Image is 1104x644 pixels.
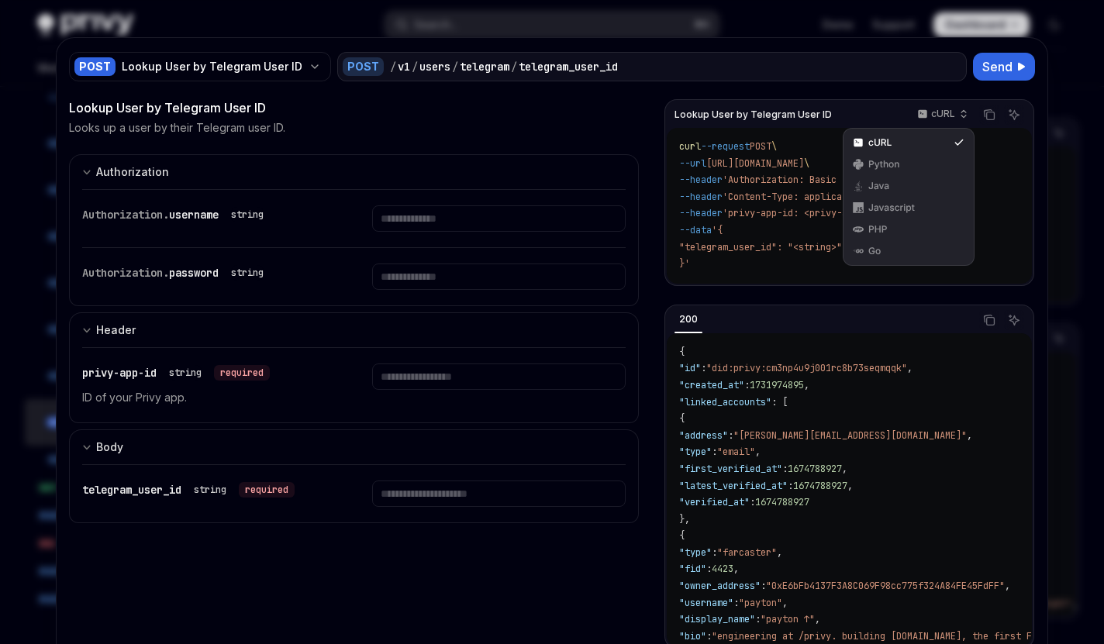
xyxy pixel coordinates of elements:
span: , [1005,580,1010,592]
div: Go [868,245,949,257]
span: "created_at" [679,379,744,391]
button: Ask AI [1004,310,1024,330]
input: Enter telegram_user_id [372,480,625,507]
span: "latest_verified_at" [679,480,788,492]
p: Looks up a user by their Telegram user ID. [69,120,285,136]
span: telegram_user_id [82,483,181,497]
span: , [782,597,788,609]
span: , [907,362,913,374]
div: / [390,59,396,74]
span: Authorization. [82,208,169,222]
span: : [706,630,712,642]
input: Enter username [372,205,625,232]
span: "farcaster" [717,546,777,559]
span: 4423 [712,563,733,575]
div: Body [96,438,123,456]
span: , [755,446,761,458]
button: Expand input section [69,312,639,347]
div: cURL [868,136,949,149]
span: , [967,429,972,442]
span: "payton" [739,597,782,609]
span: "linked_accounts" [679,396,771,408]
span: }' [679,257,690,270]
div: Authorization.password [82,263,270,282]
div: required [239,482,295,498]
span: Authorization. [82,266,169,280]
span: , [815,613,820,625]
span: --header [679,174,723,186]
span: : [755,613,761,625]
div: privy-app-id [82,363,270,382]
div: POST [343,57,384,76]
span: : [701,362,706,374]
div: POST [74,57,116,76]
span: "telegram_user_id": "<string>" [679,241,842,253]
span: "bio" [679,630,706,642]
span: , [777,546,782,559]
button: Copy the contents from the code block [979,310,999,330]
span: : [788,480,793,492]
span: , [842,463,847,475]
span: username [169,208,219,222]
span: "fid" [679,563,706,575]
span: "type" [679,546,712,559]
div: Authorization [96,163,169,181]
span: { [679,346,685,358]
p: ID of your Privy app. [82,388,335,407]
div: users [419,59,450,74]
span: [URL][DOMAIN_NAME] [706,157,804,170]
span: : [761,580,766,592]
span: --request [701,140,750,153]
div: v1 [398,59,410,74]
span: 'Authorization: Basic <encoded-value>' [723,174,929,186]
input: Enter password [372,263,625,290]
span: '{ [712,224,723,236]
span: --header [679,191,723,203]
span: : [ [771,396,788,408]
span: "first_verified_at" [679,463,782,475]
div: telegram_user_id [519,59,618,74]
button: POSTLookup User by Telegram User ID [69,50,331,83]
span: "address" [679,429,728,442]
span: : [706,563,712,575]
span: "payton ↑" [761,613,815,625]
span: privy-app-id [82,366,157,380]
span: --url [679,157,706,170]
div: Lookup User by Telegram User ID [122,59,302,74]
span: { [679,412,685,425]
span: : [733,597,739,609]
span: , [733,563,739,575]
div: cURL [843,128,975,266]
div: required [214,365,270,381]
span: "did:privy:cm3np4u9j001rc8b73seqmqqk" [706,362,907,374]
span: : [750,496,755,508]
span: "type" [679,446,712,458]
span: \ [771,140,777,153]
div: / [452,59,458,74]
span: { [679,529,685,542]
div: / [511,59,517,74]
div: telegram_user_id [82,480,295,499]
span: "id" [679,362,701,374]
span: --header [679,207,723,219]
div: 200 [674,310,702,329]
span: : [744,379,750,391]
span: "0xE6bFb4137F3A8C069F98cc775f324A84FE45FdFF" [766,580,1005,592]
span: , [847,480,853,492]
span: : [782,463,788,475]
span: "verified_at" [679,496,750,508]
span: "username" [679,597,733,609]
span: }, [679,513,690,525]
span: \ [804,157,809,170]
button: Expand input section [69,429,639,464]
span: 1674788927 [788,463,842,475]
span: Lookup User by Telegram User ID [674,108,832,121]
button: Expand input section [69,154,639,189]
span: , [804,379,809,391]
span: : [728,429,733,442]
span: "[PERSON_NAME][EMAIL_ADDRESS][DOMAIN_NAME]" [733,429,967,442]
div: / [412,59,418,74]
span: 1674788927 [755,496,809,508]
span: password [169,266,219,280]
div: Authorization.username [82,205,270,224]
